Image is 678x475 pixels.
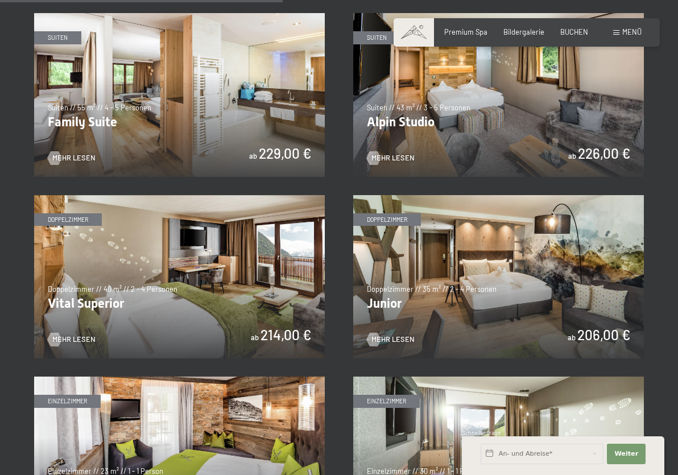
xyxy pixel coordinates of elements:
[48,153,96,163] a: Mehr Lesen
[367,334,415,345] a: Mehr Lesen
[34,195,325,358] img: Vital Superior
[52,153,96,163] span: Mehr Lesen
[34,13,325,19] a: Family Suite
[34,195,325,201] a: Vital Superior
[462,429,501,436] span: Schnellanfrage
[52,334,96,345] span: Mehr Lesen
[367,153,415,163] a: Mehr Lesen
[34,13,325,176] img: Family Suite
[560,27,588,36] a: BUCHEN
[371,334,415,345] span: Mehr Lesen
[614,449,638,459] span: Weiter
[353,195,644,201] a: Junior
[503,27,544,36] a: Bildergalerie
[353,13,644,176] img: Alpin Studio
[34,377,325,382] a: Single Alpin
[353,377,644,382] a: Single Superior
[444,27,487,36] a: Premium Spa
[622,27,642,36] span: Menü
[607,444,646,464] button: Weiter
[371,153,415,163] span: Mehr Lesen
[353,195,644,358] img: Junior
[48,334,96,345] a: Mehr Lesen
[353,13,644,19] a: Alpin Studio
